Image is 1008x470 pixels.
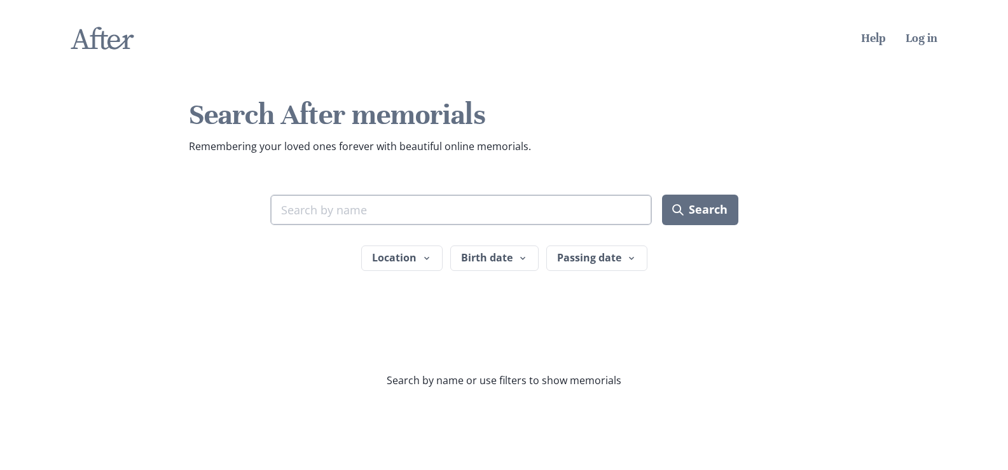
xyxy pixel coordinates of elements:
h1: Search After memorials [189,97,820,134]
button: Location [361,245,443,271]
button: Birth date [450,245,539,271]
input: Search term [270,195,652,225]
ul: Active filters [270,291,738,312]
p: Remembering your loved ones forever with beautiful online memorials. [189,139,820,154]
button: Search [662,195,738,225]
a: Log in [906,31,937,45]
p: Search by name or use filters to show memorials [329,373,680,388]
a: Help [861,31,885,45]
button: Passing date [546,245,647,271]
